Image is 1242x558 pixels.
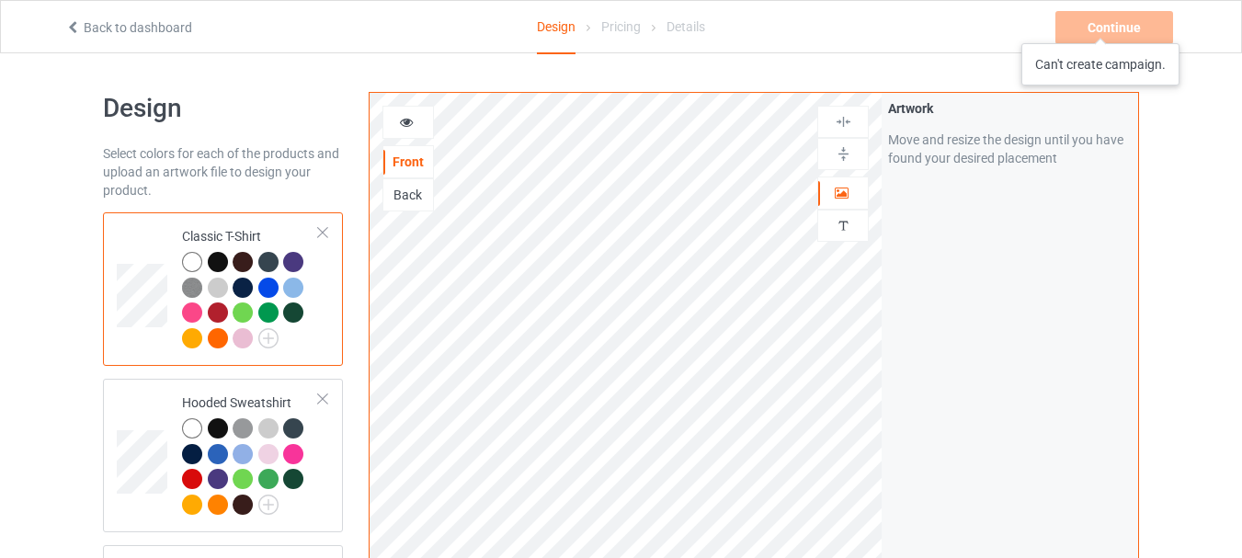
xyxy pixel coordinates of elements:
[103,212,343,366] div: Classic T-Shirt
[601,1,641,52] div: Pricing
[383,186,433,204] div: Back
[888,99,1132,118] div: Artwork
[667,1,705,52] div: Details
[835,145,852,163] img: svg%3E%0A
[383,153,433,171] div: Front
[182,227,319,347] div: Classic T-Shirt
[1035,57,1166,72] div: Can't create campaign.
[103,144,343,199] div: Select colors for each of the products and upload an artwork file to design your product.
[835,113,852,131] img: svg%3E%0A
[182,278,202,298] img: heather_texture.png
[103,379,343,532] div: Hooded Sweatshirt
[537,1,575,54] div: Design
[182,393,319,513] div: Hooded Sweatshirt
[888,131,1132,167] div: Move and resize the design until you have found your desired placement
[835,217,852,234] img: svg%3E%0A
[258,495,279,515] img: svg+xml;base64,PD94bWwgdmVyc2lvbj0iMS4wIiBlbmNvZGluZz0iVVRGLTgiPz4KPHN2ZyB3aWR0aD0iMjJweCIgaGVpZ2...
[65,20,192,35] a: Back to dashboard
[103,92,343,125] h1: Design
[258,328,279,348] img: svg+xml;base64,PD94bWwgdmVyc2lvbj0iMS4wIiBlbmNvZGluZz0iVVRGLTgiPz4KPHN2ZyB3aWR0aD0iMjJweCIgaGVpZ2...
